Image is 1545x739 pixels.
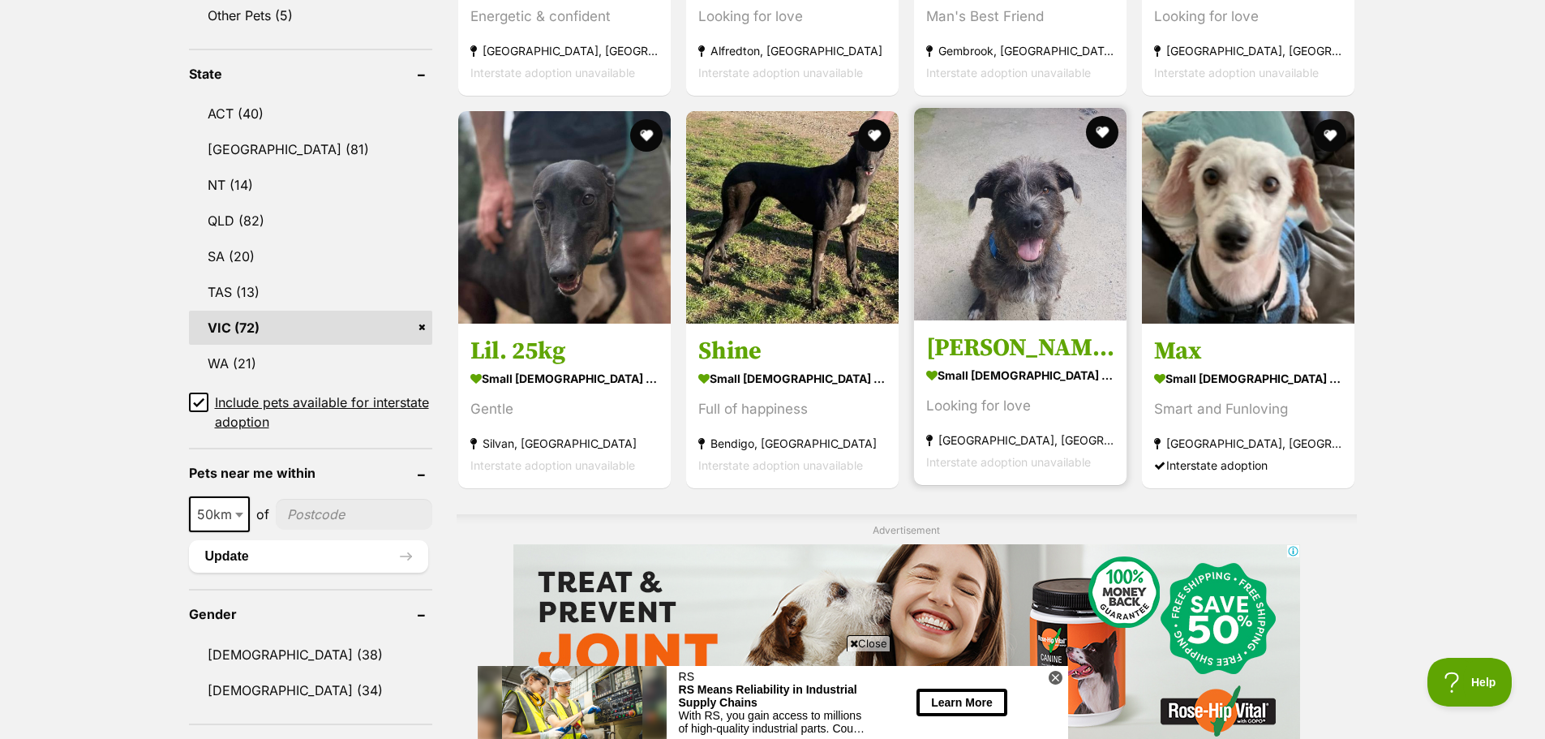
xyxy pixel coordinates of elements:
a: TAS (13) [189,275,432,309]
a: NT (14) [189,168,432,202]
div: RS [201,4,390,17]
img: Sally - Irish Wolfhound Dog [914,108,1127,320]
strong: [GEOGRAPHIC_DATA], [GEOGRAPHIC_DATA] [470,40,659,62]
span: Close [847,635,891,651]
header: State [189,67,432,81]
div: RS Means Reliability in Industrial Supply Chains [201,17,390,43]
strong: [GEOGRAPHIC_DATA], [GEOGRAPHIC_DATA] [1154,432,1342,454]
a: SA (20) [189,239,432,273]
img: Shine - Greyhound Dog [686,111,899,324]
a: Lil. 25kg small [DEMOGRAPHIC_DATA] Dog Gentle Silvan, [GEOGRAPHIC_DATA] Interstate adoption unava... [458,324,671,488]
div: Smart and Funloving [1154,398,1342,420]
img: Lil. 25kg - Greyhound Dog [458,111,671,324]
strong: Alfredton, [GEOGRAPHIC_DATA] [698,40,886,62]
span: Interstate adoption unavailable [470,66,635,79]
strong: Gembrook, [GEOGRAPHIC_DATA] [926,40,1114,62]
div: Energetic & confident [470,6,659,28]
span: 50km [189,496,250,532]
a: [DEMOGRAPHIC_DATA] (34) [189,673,432,707]
div: Interstate adoption [1154,454,1342,476]
div: Full of happiness [698,398,886,420]
span: Interstate adoption unavailable [470,458,635,472]
div: Gentle [470,398,659,420]
span: Interstate adoption unavailable [698,66,863,79]
header: Gender [189,607,432,621]
div: Looking for love [1154,6,1342,28]
strong: small [DEMOGRAPHIC_DATA] Dog [470,367,659,390]
strong: Bendigo, [GEOGRAPHIC_DATA] [698,432,886,454]
iframe: Help Scout Beacon - Open [1427,658,1513,707]
a: Max small [DEMOGRAPHIC_DATA] Dog Smart and Funloving [GEOGRAPHIC_DATA], [GEOGRAPHIC_DATA] Interst... [1142,324,1354,488]
h3: Lil. 25kg [470,336,659,367]
a: [GEOGRAPHIC_DATA] (81) [189,132,432,166]
button: favourite [858,119,891,152]
strong: [GEOGRAPHIC_DATA], [GEOGRAPHIC_DATA] [926,429,1114,451]
button: favourite [1315,119,1347,152]
iframe: Advertisement [478,658,1068,731]
div: Looking for love [926,395,1114,417]
strong: small [DEMOGRAPHIC_DATA] Dog [926,363,1114,387]
a: ACT (40) [189,97,432,131]
a: Include pets available for interstate adoption [189,393,432,432]
button: Update [189,540,428,573]
span: of [256,505,269,524]
span: 50km [191,503,248,526]
a: [PERSON_NAME] small [DEMOGRAPHIC_DATA] Dog Looking for love [GEOGRAPHIC_DATA], [GEOGRAPHIC_DATA] ... [914,320,1127,485]
strong: small [DEMOGRAPHIC_DATA] Dog [1154,367,1342,390]
strong: Silvan, [GEOGRAPHIC_DATA] [470,432,659,454]
strong: [GEOGRAPHIC_DATA], [GEOGRAPHIC_DATA] [1154,40,1342,62]
span: Interstate adoption unavailable [926,455,1091,469]
span: Include pets available for interstate adoption [215,393,432,432]
span: Interstate adoption unavailable [698,458,863,472]
a: QLD (82) [189,204,432,238]
a: [DEMOGRAPHIC_DATA] (38) [189,638,432,672]
button: Learn More [439,23,529,49]
a: Shine small [DEMOGRAPHIC_DATA] Dog Full of happiness Bendigo, [GEOGRAPHIC_DATA] Interstate adopti... [686,324,899,488]
a: WA (21) [189,346,432,380]
span: Interstate adoption unavailable [926,66,1091,79]
a: VIC (72) [189,311,432,345]
div: With RS, you gain access to millions of high-quality industrial parts. Count on RS to keep you mo... [201,43,390,69]
strong: small [DEMOGRAPHIC_DATA] Dog [698,367,886,390]
div: Looking for love [698,6,886,28]
button: favourite [1086,116,1118,148]
h3: Shine [698,336,886,367]
div: Man's Best Friend [926,6,1114,28]
h3: [PERSON_NAME] [926,333,1114,363]
h3: Max [1154,336,1342,367]
img: Max - Maltese Dog [1142,111,1354,324]
span: Interstate adoption unavailable [1154,66,1319,79]
header: Pets near me within [189,466,432,480]
input: postcode [276,499,432,530]
button: favourite [630,119,663,152]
